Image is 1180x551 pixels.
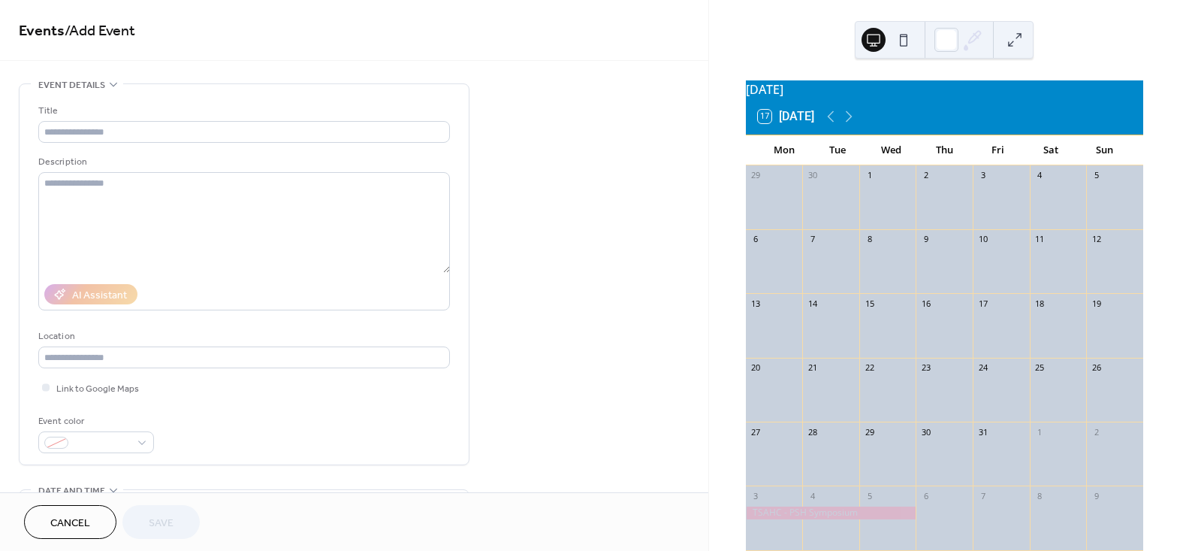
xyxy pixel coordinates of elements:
div: Description [38,154,447,170]
div: Sun [1078,135,1131,165]
div: 20 [750,362,762,374]
div: Mon [758,135,811,165]
div: 23 [920,362,931,374]
div: Fri [971,135,1025,165]
span: Event details [38,77,105,93]
button: Cancel [24,505,116,539]
div: 17 [977,298,988,309]
span: / Add Event [65,17,135,46]
div: 26 [1091,362,1102,374]
div: 14 [807,298,818,309]
div: 7 [807,234,818,245]
div: Event color [38,413,151,429]
div: 1 [1034,426,1046,437]
div: 15 [864,298,875,309]
div: 5 [1091,170,1102,181]
div: 30 [807,170,818,181]
div: 4 [1034,170,1046,181]
div: 28 [807,426,818,437]
span: Date and time [38,483,105,499]
div: 1 [864,170,875,181]
div: 12 [1091,234,1102,245]
button: 17[DATE] [753,106,819,127]
div: 2 [920,170,931,181]
div: Sat [1025,135,1078,165]
div: Location [38,328,447,344]
div: 8 [1034,490,1046,501]
div: 9 [1091,490,1102,501]
div: 29 [864,426,875,437]
div: Thu [918,135,971,165]
div: 10 [977,234,988,245]
div: 19 [1091,298,1102,309]
div: 4 [807,490,818,501]
div: 31 [977,426,988,437]
div: TSAHC - PSH Symposium [746,507,916,519]
div: 8 [864,234,875,245]
div: 27 [750,426,762,437]
div: 11 [1034,234,1046,245]
div: 5 [864,490,875,501]
div: 3 [977,170,988,181]
div: 21 [807,362,818,374]
div: Title [38,103,447,119]
div: 22 [864,362,875,374]
div: 13 [750,298,762,309]
div: 3 [750,490,762,501]
div: 24 [977,362,988,374]
div: 2 [1091,426,1102,437]
a: Events [19,17,65,46]
div: [DATE] [746,80,1143,98]
div: 6 [750,234,762,245]
div: Wed [865,135,918,165]
div: 9 [920,234,931,245]
div: 16 [920,298,931,309]
div: 6 [920,490,931,501]
span: Link to Google Maps [56,381,139,397]
div: 7 [977,490,988,501]
div: 18 [1034,298,1046,309]
span: Cancel [50,516,90,531]
div: 25 [1034,362,1046,374]
div: 30 [920,426,931,437]
div: Tue [811,135,865,165]
div: 29 [750,170,762,181]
